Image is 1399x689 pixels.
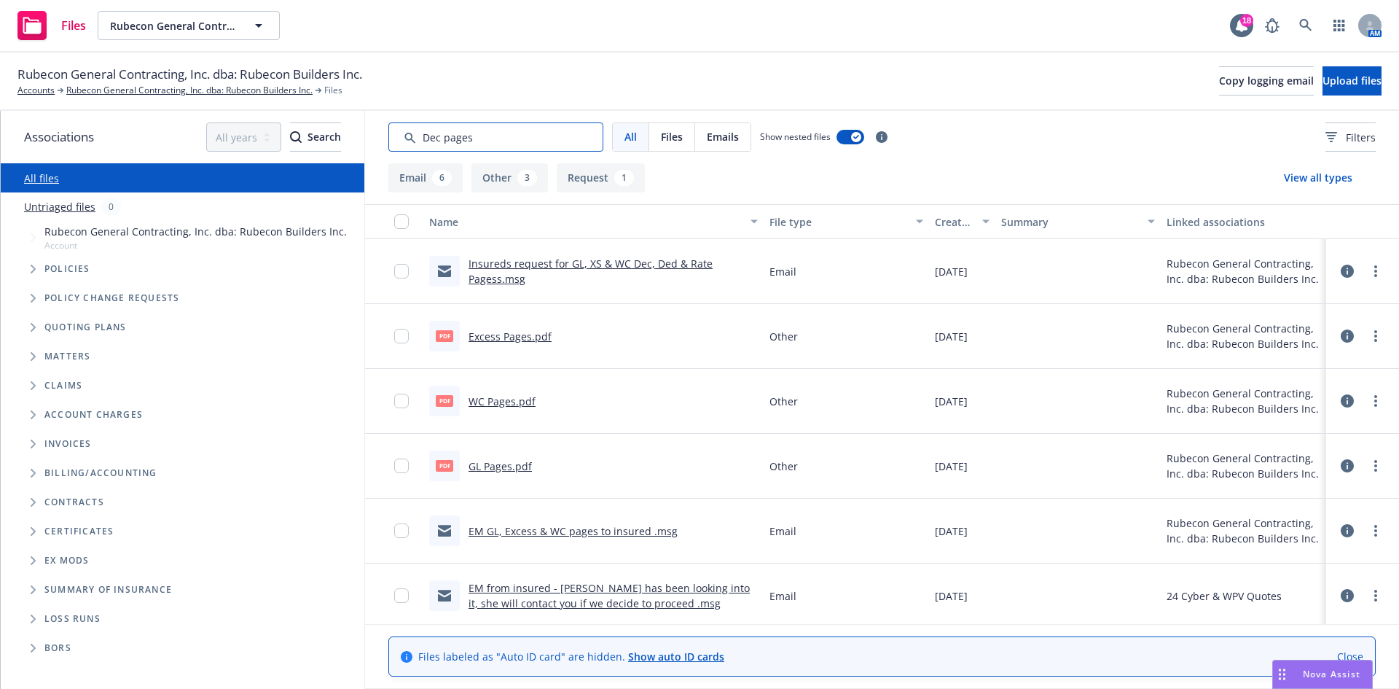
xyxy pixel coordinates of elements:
span: Email [769,588,796,604]
a: Untriaged files [24,199,95,214]
span: Rubecon General Contracting, Inc. dba: Rubecon Builders Inc. [110,18,236,34]
span: Upload files [1322,74,1382,87]
button: File type [764,204,929,239]
div: Rubecon General Contracting, Inc. dba: Rubecon Builders Inc. [1167,386,1320,416]
a: All files [24,171,59,185]
svg: Search [290,131,302,143]
span: pdf [436,395,453,406]
span: Summary of insurance [44,585,172,594]
button: Nova Assist [1272,660,1373,689]
div: Rubecon General Contracting, Inc. dba: Rubecon Builders Inc. [1167,321,1320,351]
input: Toggle Row Selected [394,588,409,603]
span: Invoices [44,440,92,448]
span: pdf [436,330,453,341]
button: Copy logging email [1219,66,1314,96]
span: Email [769,523,796,539]
input: Toggle Row Selected [394,394,409,408]
a: more [1367,457,1384,475]
button: View all types [1261,163,1376,192]
input: Toggle Row Selected [394,459,409,473]
a: GL Pages.pdf [469,459,532,473]
span: Emails [707,129,739,144]
span: pdf [436,460,453,471]
span: [DATE] [935,264,968,279]
span: Copy logging email [1219,74,1314,87]
span: Files [61,20,86,31]
a: Switch app [1325,11,1354,40]
div: File type [769,214,907,230]
a: more [1367,392,1384,410]
div: 0 [101,198,121,215]
div: 24 Cyber & WPV Quotes [1167,588,1282,604]
div: Drag to move [1273,661,1291,688]
a: more [1367,587,1384,604]
div: 1 [614,170,634,186]
button: Request [557,163,645,192]
div: Created on [935,214,973,230]
div: Summary [1001,214,1139,230]
span: Email [769,264,796,279]
a: Close [1337,649,1363,664]
span: Account charges [44,410,143,419]
a: EM GL, Excess & WC pages to insured .msg [469,524,678,538]
a: EM from insured - [PERSON_NAME] has been looking into it, she will contact you if we decide to pr... [469,581,750,610]
a: Excess Pages.pdf [469,330,552,343]
span: [DATE] [935,459,968,474]
div: 3 [517,170,537,186]
a: more [1367,522,1384,540]
span: Certificates [44,527,114,536]
button: SearchSearch [290,122,341,152]
span: Account [44,239,347,252]
div: Tree Example [1,221,364,459]
span: Billing/Accounting [44,469,157,478]
button: Filters [1325,122,1376,152]
span: Filters [1346,130,1376,145]
a: Search [1291,11,1320,40]
span: Other [769,394,798,409]
div: Rubecon General Contracting, Inc. dba: Rubecon Builders Inc. [1167,256,1320,287]
span: Claims [44,381,82,390]
button: Other [471,163,548,192]
span: Files [324,84,342,97]
div: 6 [432,170,452,186]
div: 18 [1240,14,1253,27]
input: Toggle Row Selected [394,523,409,538]
span: Policy change requests [44,294,179,303]
span: Contracts [44,498,104,507]
input: Select all [394,214,409,229]
span: BORs [44,644,71,653]
a: Insureds request for GL, XS & WC Dec, Ded & Rate Pagess.msg [469,257,713,286]
div: Rubecon General Contracting, Inc. dba: Rubecon Builders Inc. [1167,515,1320,546]
span: Matters [44,352,90,361]
span: Filters [1325,130,1376,145]
span: Quoting plans [44,323,127,332]
a: more [1367,262,1384,280]
span: Ex Mods [44,556,89,565]
input: Toggle Row Selected [394,329,409,343]
button: Name [423,204,764,239]
button: Upload files [1322,66,1382,96]
span: [DATE] [935,329,968,344]
a: Show auto ID cards [628,650,724,663]
button: Rubecon General Contracting, Inc. dba: Rubecon Builders Inc. [98,11,280,40]
a: Accounts [17,84,55,97]
div: Rubecon General Contracting, Inc. dba: Rubecon Builders Inc. [1167,451,1320,481]
a: more [1367,327,1384,345]
span: Policies [44,265,90,273]
a: Files [12,5,92,46]
input: Search by keyword... [388,122,603,152]
span: Show nested files [760,131,831,143]
button: Summary [995,204,1161,239]
div: Folder Tree Example [1,459,364,663]
span: Associations [24,128,94,147]
a: Report a Bug [1258,11,1287,40]
span: Files labeled as "Auto ID card" are hidden. [418,649,724,664]
span: [DATE] [935,588,968,604]
span: Nova Assist [1303,668,1360,680]
span: Rubecon General Contracting, Inc. dba: Rubecon Builders Inc. [44,224,347,239]
button: Email [388,163,463,192]
div: Name [429,214,742,230]
span: Rubecon General Contracting, Inc. dba: Rubecon Builders Inc. [17,65,362,84]
span: Other [769,329,798,344]
span: Files [661,129,683,144]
